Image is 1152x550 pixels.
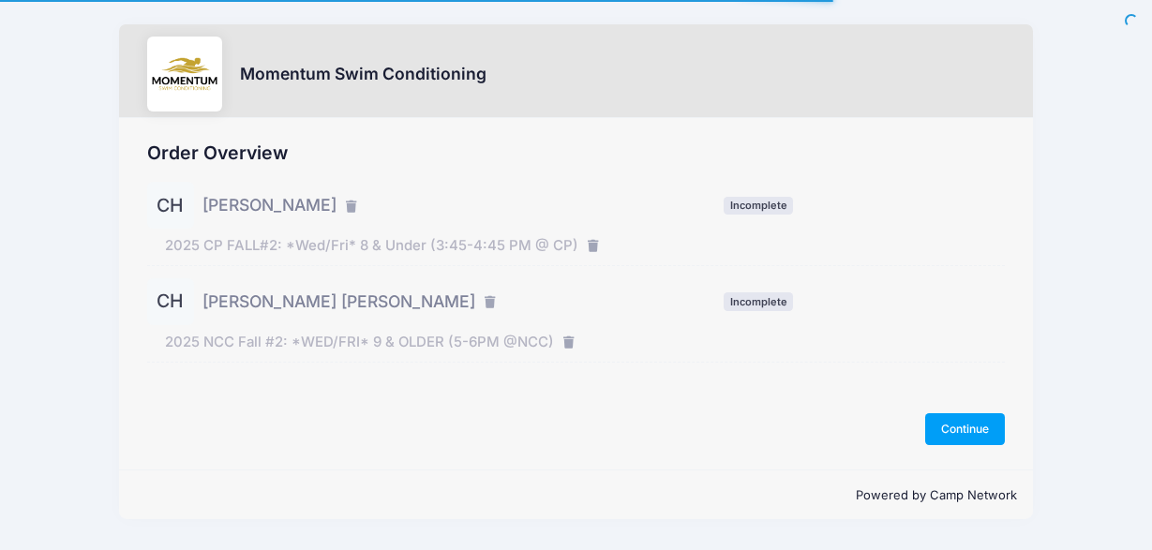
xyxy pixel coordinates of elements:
[724,292,793,310] span: Incomplete
[147,278,194,325] div: CH
[165,235,578,256] span: 2025 CP FALL#2: *Wed/Fri* 8 & Under (3:45-4:45 PM @ CP)
[202,193,337,217] span: [PERSON_NAME]
[147,182,194,229] div: CH
[165,332,554,352] span: 2025 NCC Fall #2: *WED/FRI* 9 & OLDER (5-6PM @NCC)
[135,486,1018,505] p: Powered by Camp Network
[240,64,486,83] h3: Momentum Swim Conditioning
[925,413,1006,445] button: Continue
[147,142,1006,164] h2: Order Overview
[724,197,793,215] span: Incomplete
[202,290,475,314] span: [PERSON_NAME] [PERSON_NAME]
